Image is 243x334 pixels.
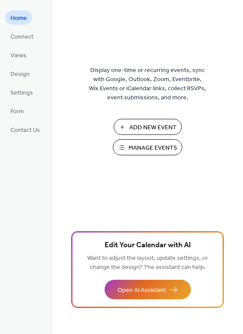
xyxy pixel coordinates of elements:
span: Contact Us [10,126,40,135]
span: Settings [10,88,33,98]
span: Want to adjust the layout, update settings, or change the design? The assistant can help. [87,252,208,273]
a: Views [5,48,32,62]
span: Manage Events [128,144,177,153]
button: Open AI Assistant [105,280,191,299]
a: Settings [5,85,38,99]
span: Open AI Assistant [118,286,166,295]
span: Edit Your Calendar with AI [105,239,191,252]
span: Form [10,107,24,116]
a: Contact Us [5,122,45,137]
a: Design [5,66,35,81]
span: Home [10,14,27,23]
a: Home [5,10,32,25]
button: Manage Events [113,139,182,155]
span: Design [10,70,30,79]
span: Connect [10,33,33,42]
a: Form [5,104,29,118]
span: Display one-time or recurring events, sync with Google, Outlook, Zoom, Eventbrite, Wix Events or ... [89,66,206,102]
a: Connect [5,29,39,43]
span: Add New Event [129,123,177,132]
span: Views [10,51,26,60]
button: Add New Event [114,119,182,135]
